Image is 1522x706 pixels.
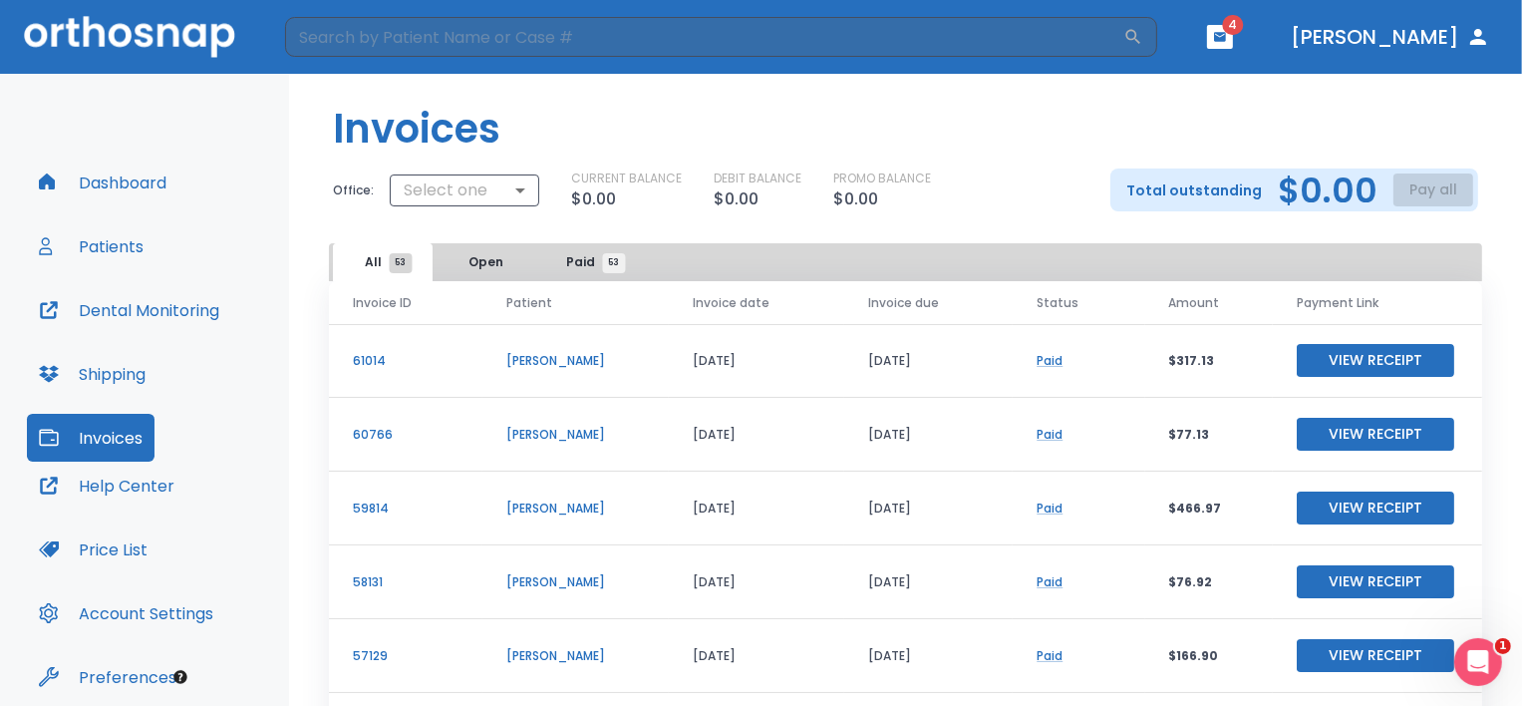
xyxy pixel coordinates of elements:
p: $466.97 [1169,500,1249,518]
p: [PERSON_NAME] [506,352,645,370]
div: Tooltip anchor [171,668,189,686]
div: Select one [390,171,539,210]
td: [DATE] [844,324,1013,398]
p: $0.00 [714,187,759,211]
p: $166.90 [1169,647,1249,665]
button: Shipping [27,350,157,398]
p: [PERSON_NAME] [506,647,645,665]
span: Invoice due [868,294,939,312]
a: View Receipt [1297,425,1454,442]
p: $0.00 [571,187,616,211]
span: 53 [602,253,625,273]
p: CURRENT BALANCE [571,170,682,187]
button: View Receipt [1297,565,1454,598]
button: View Receipt [1297,418,1454,451]
button: View Receipt [1297,492,1454,525]
span: Status [1037,294,1078,312]
span: Paid [567,253,614,271]
button: Dental Monitoring [27,286,231,334]
a: Paid [1037,647,1063,664]
td: [DATE] [669,324,845,398]
img: Orthosnap [24,16,235,57]
p: 59814 [353,500,458,518]
p: 58131 [353,573,458,591]
h1: Invoices [333,99,500,159]
p: [PERSON_NAME] [506,500,645,518]
td: [DATE] [669,545,845,619]
td: [DATE] [669,619,845,693]
p: 61014 [353,352,458,370]
p: DEBIT BALANCE [714,170,801,187]
button: Dashboard [27,159,178,206]
p: $76.92 [1169,573,1249,591]
input: Search by Patient Name or Case # [285,17,1123,57]
button: Price List [27,526,159,573]
a: Paid [1037,500,1063,517]
button: Patients [27,222,155,270]
div: tabs [333,243,644,281]
button: Account Settings [27,589,225,637]
td: [DATE] [844,619,1013,693]
iframe: Intercom live chat [1454,638,1502,686]
span: Amount [1169,294,1220,312]
span: All [366,253,401,271]
td: [DATE] [844,545,1013,619]
a: View Receipt [1297,351,1454,368]
a: View Receipt [1297,499,1454,516]
button: Open [437,243,536,281]
p: $0.00 [833,187,878,211]
a: View Receipt [1297,572,1454,589]
p: 60766 [353,426,458,444]
a: View Receipt [1297,646,1454,663]
td: [DATE] [669,398,845,472]
span: Patient [506,294,552,312]
p: Office: [333,181,374,199]
button: View Receipt [1297,639,1454,672]
td: [DATE] [844,398,1013,472]
h2: $0.00 [1278,176,1377,205]
span: 1 [1495,638,1511,654]
p: PROMO BALANCE [833,170,931,187]
span: Payment Link [1297,294,1378,312]
p: Total outstanding [1126,178,1262,202]
p: 57129 [353,647,458,665]
span: Invoice ID [353,294,412,312]
span: Invoice date [693,294,769,312]
td: [DATE] [844,472,1013,545]
p: [PERSON_NAME] [506,573,645,591]
button: Preferences [27,653,188,701]
a: Paid [1037,352,1063,369]
button: [PERSON_NAME] [1283,19,1498,55]
td: [DATE] [669,472,845,545]
button: Invoices [27,414,154,462]
a: Paid [1037,573,1063,590]
p: $317.13 [1169,352,1249,370]
button: Help Center [27,462,186,510]
span: 4 [1223,15,1244,35]
span: 53 [389,253,412,273]
button: View Receipt [1297,344,1454,377]
p: $77.13 [1169,426,1249,444]
a: Paid [1037,426,1063,443]
p: [PERSON_NAME] [506,426,645,444]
